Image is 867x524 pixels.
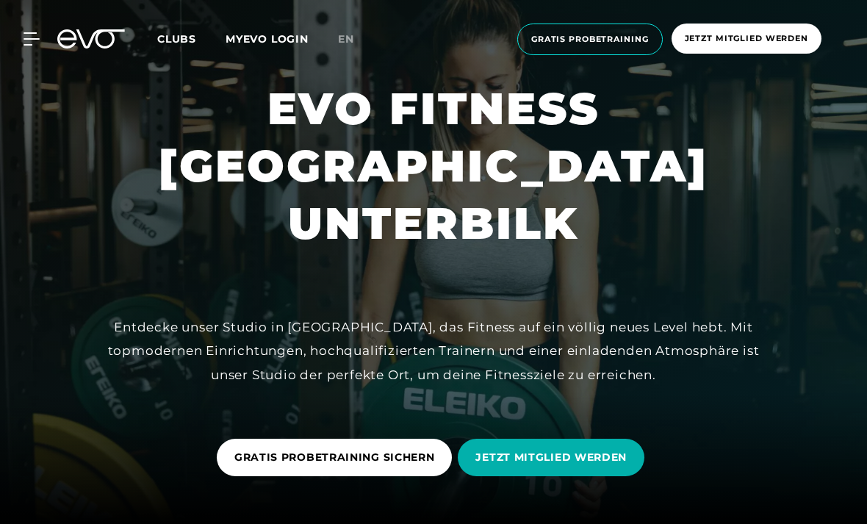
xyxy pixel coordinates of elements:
[338,32,354,46] span: en
[513,24,667,55] a: Gratis Probetraining
[338,31,372,48] a: en
[217,428,458,487] a: GRATIS PROBETRAINING SICHERN
[685,32,808,45] span: Jetzt Mitglied werden
[12,80,855,252] h1: EVO FITNESS [GEOGRAPHIC_DATA] UNTERBILK
[234,450,435,465] span: GRATIS PROBETRAINING SICHERN
[103,315,764,387] div: Entdecke unser Studio in [GEOGRAPHIC_DATA], das Fitness auf ein völlig neues Level hebt. Mit topm...
[458,428,650,487] a: JETZT MITGLIED WERDEN
[157,32,226,46] a: Clubs
[531,33,649,46] span: Gratis Probetraining
[157,32,196,46] span: Clubs
[667,24,826,55] a: Jetzt Mitglied werden
[226,32,309,46] a: MYEVO LOGIN
[475,450,627,465] span: JETZT MITGLIED WERDEN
